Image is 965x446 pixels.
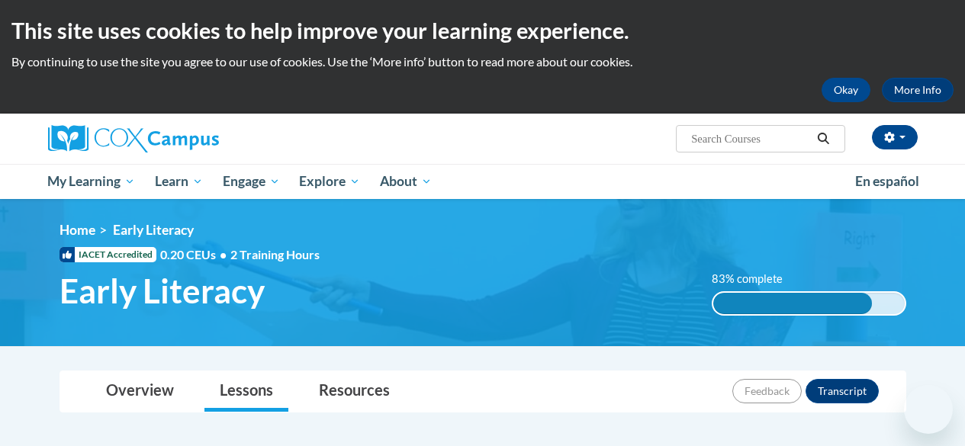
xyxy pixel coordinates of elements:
button: Feedback [732,379,802,403]
span: My Learning [47,172,135,191]
span: Learn [155,172,203,191]
span: • [220,247,227,262]
span: About [380,172,432,191]
span: 2 Training Hours [230,247,320,262]
a: My Learning [38,164,146,199]
a: Engage [213,164,290,199]
button: Transcript [806,379,879,403]
span: 0.20 CEUs [160,246,230,263]
a: Lessons [204,371,288,412]
h2: This site uses cookies to help improve your learning experience. [11,15,954,46]
label: 83% complete [712,271,799,287]
span: Explore [299,172,360,191]
input: Search Courses [690,130,812,148]
a: Resources [304,371,405,412]
button: Account Settings [872,125,918,149]
a: About [370,164,442,199]
iframe: Button to launch messaging window [904,385,953,434]
a: En español [845,165,929,197]
a: Home [60,222,95,238]
a: Cox Campus [48,125,323,152]
a: More Info [882,78,954,102]
span: IACET Accredited [60,247,156,262]
div: Main menu [37,164,929,199]
span: Early Literacy [60,271,265,311]
button: Okay [822,78,870,102]
a: Overview [91,371,189,412]
span: Engage [223,172,280,191]
span: En español [855,173,919,189]
img: Cox Campus [48,125,219,152]
span: Early Literacy [113,222,194,238]
p: By continuing to use the site you agree to our use of cookies. Use the ‘More info’ button to read... [11,53,954,70]
a: Explore [289,164,370,199]
button: Search [812,130,835,148]
a: Learn [145,164,213,199]
div: 83% complete [713,293,872,314]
